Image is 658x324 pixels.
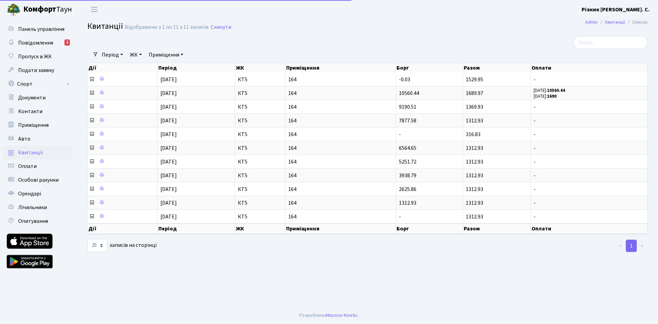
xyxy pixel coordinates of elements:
th: Період [158,224,235,234]
span: [DATE] [160,158,177,166]
span: Панель управління [18,25,64,33]
th: Оплати [531,224,648,234]
th: ЖК [235,63,285,73]
div: Розроблено . [299,312,359,319]
span: Орендарі [18,190,41,197]
span: - [534,187,645,192]
a: Контакти [3,105,72,118]
span: КТ5 [238,118,282,123]
a: Скинути [211,24,231,31]
span: Авто [18,135,31,143]
span: 164 [288,91,393,96]
a: Спорт [3,77,72,91]
a: Massive Kinetic [326,312,358,319]
span: КТ5 [238,91,282,96]
span: 7877.58 [399,117,416,124]
a: Приміщення [146,49,186,61]
span: 1312.93 [466,213,483,220]
span: КТ5 [238,77,282,82]
span: 6564.65 [399,144,416,152]
span: -0.03 [399,76,410,83]
span: 1369.93 [466,103,483,111]
span: КТ5 [238,187,282,192]
small: [DATE]: [534,87,565,94]
span: 5251.72 [399,158,416,166]
th: Оплати [531,63,648,73]
a: Орендарі [3,187,72,201]
input: Пошук... [573,36,648,49]
a: Приміщення [3,118,72,132]
span: Особові рахунки [18,176,59,184]
th: Разом [463,224,531,234]
a: Квитанції [605,19,625,26]
span: КТ5 [238,132,282,137]
span: Пропуск в ЖК [18,53,52,60]
span: 164 [288,145,393,151]
span: - [534,145,645,151]
span: [DATE] [160,76,177,83]
a: Admin [585,19,598,26]
span: Приміщення [18,121,49,129]
span: [DATE] [160,117,177,124]
b: Комфорт [23,4,56,15]
span: - [399,213,401,220]
a: Подати заявку [3,63,72,77]
span: - [534,77,645,82]
span: 164 [288,200,393,206]
span: Оплати [18,163,37,170]
span: 9190.51 [399,103,416,111]
span: 1312.93 [466,158,483,166]
span: - [399,131,401,138]
span: - [534,104,645,110]
a: Лічильники [3,201,72,214]
span: 3938.79 [399,172,416,179]
span: КТ5 [238,145,282,151]
span: Опитування [18,217,48,225]
span: Квитанції [18,149,43,156]
span: КТ5 [238,159,282,165]
span: - [534,159,645,165]
span: 164 [288,77,393,82]
span: 1312.93 [466,172,483,179]
span: [DATE] [160,103,177,111]
span: [DATE] [160,144,177,152]
span: 316.83 [466,131,480,138]
span: Лічильники [18,204,47,211]
span: 164 [288,104,393,110]
span: 1689.97 [466,89,483,97]
label: записів на сторінці [87,239,157,252]
span: 1529.95 [466,76,483,83]
b: 10560.44 [547,87,565,94]
span: - [534,118,645,123]
nav: breadcrumb [575,15,658,29]
a: Оплати [3,159,72,173]
span: 164 [288,159,393,165]
span: 10560.44 [399,89,419,97]
span: КТ5 [238,104,282,110]
b: Різник [PERSON_NAME]. С. [582,6,650,13]
span: Документи [18,94,46,101]
span: 164 [288,118,393,123]
span: КТ5 [238,214,282,219]
a: Опитування [3,214,72,228]
a: Пропуск в ЖК [3,50,72,63]
th: Борг [396,63,463,73]
span: - [534,173,645,178]
a: Панель управління [3,22,72,36]
img: logo.png [7,3,21,16]
li: Список [625,19,648,26]
span: Подати заявку [18,67,54,74]
span: - [534,132,645,137]
span: КТ5 [238,173,282,178]
span: [DATE] [160,131,177,138]
span: 164 [288,187,393,192]
span: - [534,214,645,219]
a: Повідомлення1 [3,36,72,50]
th: Дії [88,63,158,73]
span: [DATE] [160,199,177,207]
span: КТ5 [238,200,282,206]
span: [DATE] [160,89,177,97]
th: Приміщення [285,224,396,234]
span: [DATE] [160,172,177,179]
span: Повідомлення [18,39,53,47]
